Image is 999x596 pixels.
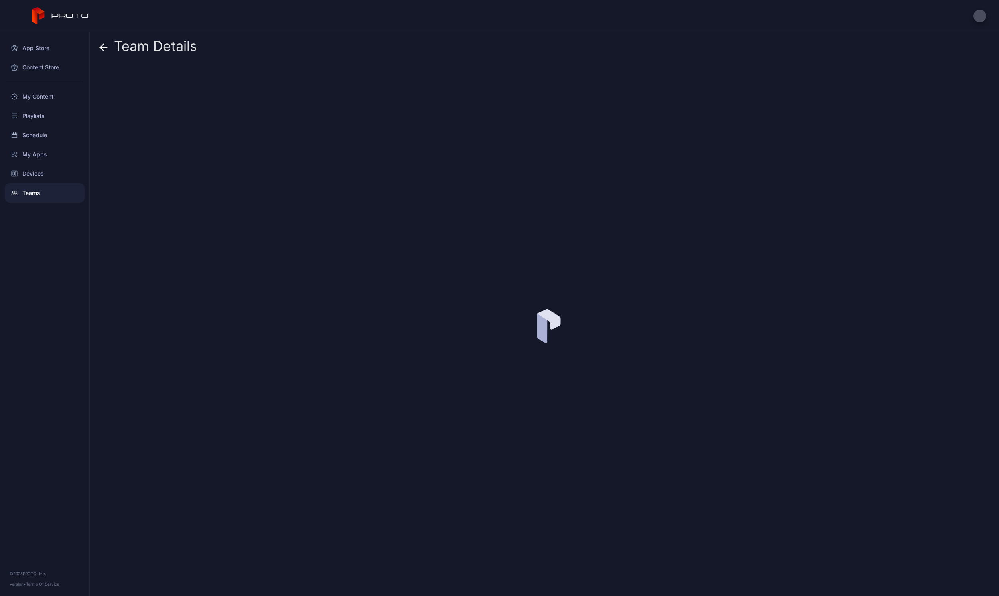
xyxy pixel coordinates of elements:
a: Terms Of Service [26,582,59,586]
div: © 2025 PROTO, Inc. [10,570,80,577]
div: Team Details [99,39,197,58]
a: App Store [5,39,85,58]
a: My Apps [5,145,85,164]
a: Playlists [5,106,85,126]
a: Teams [5,183,85,203]
span: Version • [10,582,26,586]
a: Devices [5,164,85,183]
a: Content Store [5,58,85,77]
a: My Content [5,87,85,106]
a: Schedule [5,126,85,145]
